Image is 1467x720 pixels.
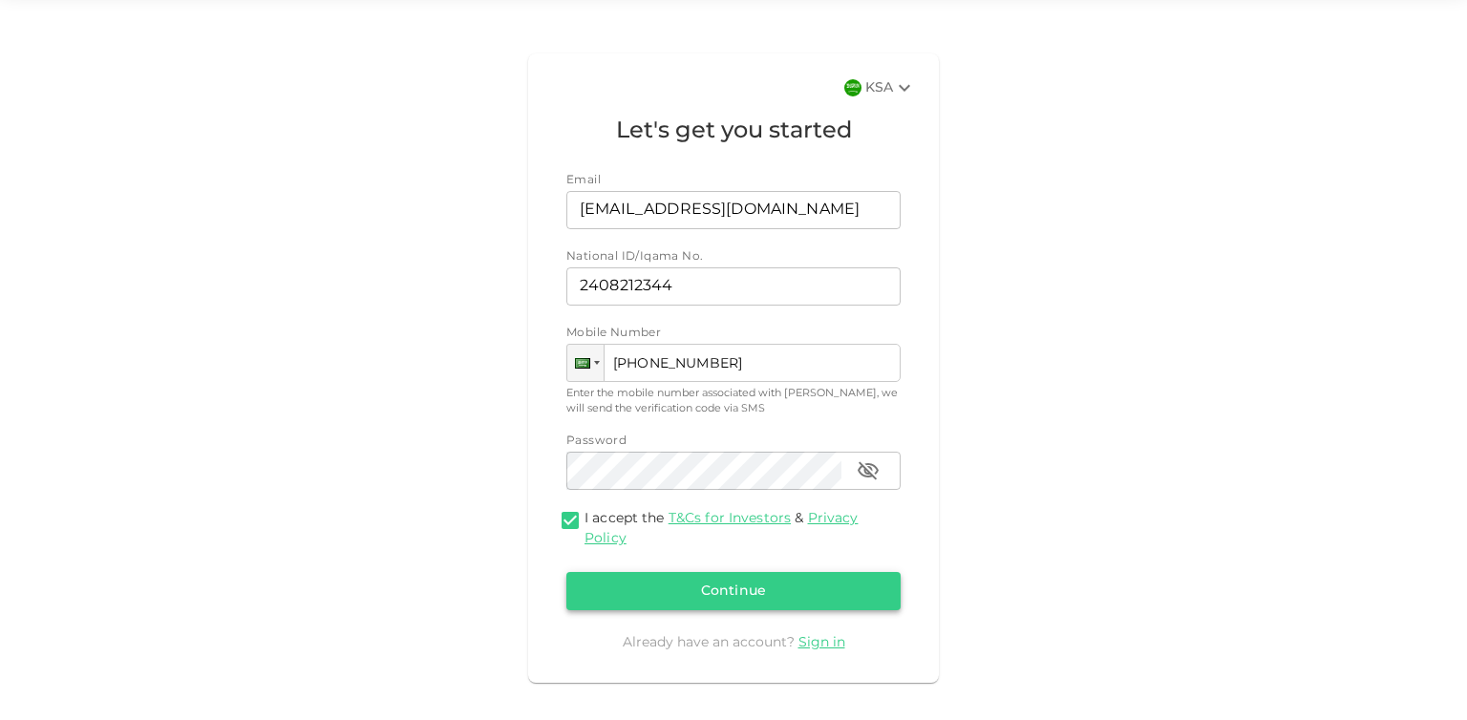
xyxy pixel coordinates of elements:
div: KSA [865,76,916,99]
div: Already have an account? [566,633,901,652]
span: Email [566,175,601,186]
a: T&Cs for Investors [669,512,791,525]
h1: Let's get you started [566,115,901,149]
span: National ID/Iqama No. [566,251,703,263]
button: Continue [566,572,901,610]
img: flag-sa.b9a346574cdc8950dd34b50780441f57.svg [844,79,861,96]
input: 1 (702) 123-4567 [566,344,901,382]
span: Password [566,435,627,447]
input: email [566,191,880,229]
input: nationalId [566,267,901,306]
span: I accept the & [585,512,858,545]
div: Enter the mobile number associated with [PERSON_NAME], we will send the verification code via SMS [566,386,901,417]
span: Mobile Number [566,325,661,344]
input: password [566,452,841,490]
a: Sign in [798,636,845,649]
span: termsConditionsForInvestmentsAccepted [556,509,585,535]
a: Privacy Policy [585,512,858,545]
div: Saudi Arabia: + 966 [567,345,604,381]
